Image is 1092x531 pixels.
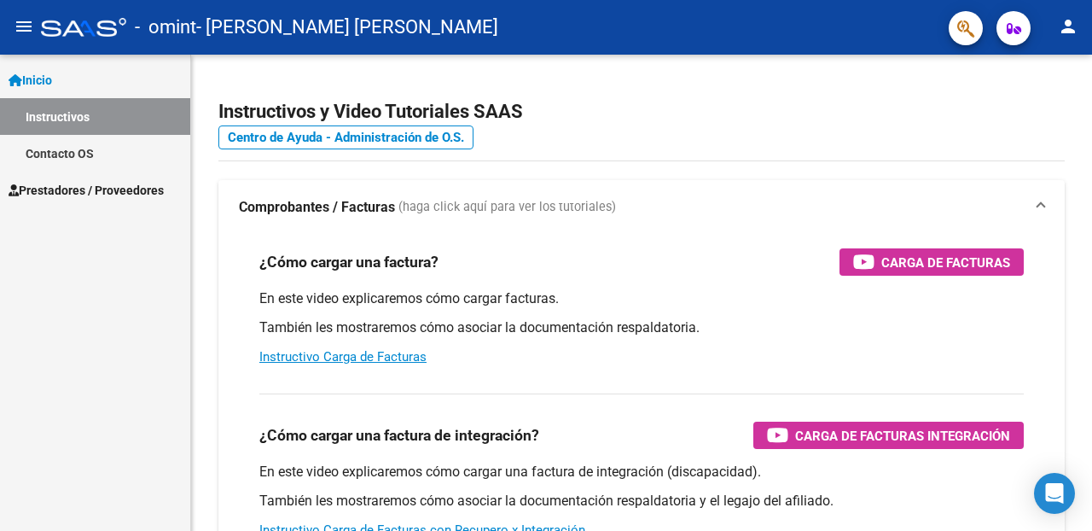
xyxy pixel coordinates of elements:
[9,181,164,200] span: Prestadores / Proveedores
[259,318,1024,337] p: También les mostraremos cómo asociar la documentación respaldatoria.
[259,250,439,274] h3: ¿Cómo cargar una factura?
[259,349,427,365] a: Instructivo Carga de Facturas
[14,16,34,37] mat-icon: menu
[259,463,1024,481] p: En este video explicaremos cómo cargar una factura de integración (discapacidad).
[135,9,196,46] span: - omint
[881,252,1010,273] span: Carga de Facturas
[795,425,1010,446] span: Carga de Facturas Integración
[259,423,539,447] h3: ¿Cómo cargar una factura de integración?
[1034,473,1075,514] div: Open Intercom Messenger
[259,289,1024,308] p: En este video explicaremos cómo cargar facturas.
[239,198,395,217] strong: Comprobantes / Facturas
[218,125,473,149] a: Centro de Ayuda - Administración de O.S.
[1058,16,1078,37] mat-icon: person
[753,422,1024,449] button: Carga de Facturas Integración
[9,71,52,90] span: Inicio
[398,198,616,217] span: (haga click aquí para ver los tutoriales)
[259,492,1024,511] p: También les mostraremos cómo asociar la documentación respaldatoria y el legajo del afiliado.
[196,9,498,46] span: - [PERSON_NAME] [PERSON_NAME]
[839,248,1024,276] button: Carga de Facturas
[218,180,1065,235] mat-expansion-panel-header: Comprobantes / Facturas (haga click aquí para ver los tutoriales)
[218,96,1065,128] h2: Instructivos y Video Tutoriales SAAS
